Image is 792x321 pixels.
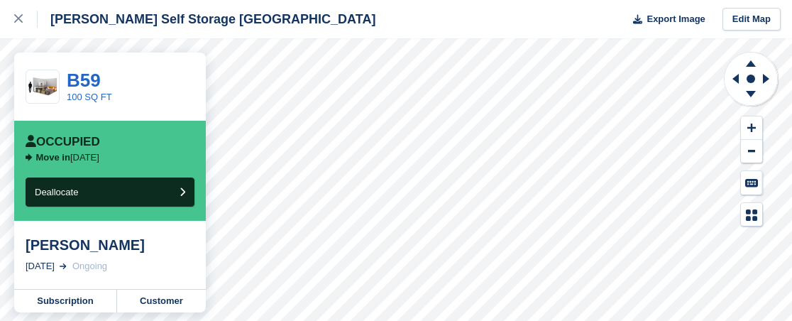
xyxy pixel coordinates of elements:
[741,203,762,227] button: Map Legend
[26,75,59,99] img: 100-sqft-unit.jpg
[26,135,100,149] div: Occupied
[722,8,781,31] a: Edit Map
[14,290,117,312] a: Subscription
[741,116,762,140] button: Zoom In
[60,263,67,269] img: arrow-right-light-icn-cde0832a797a2874e46488d9cf13f60e5c3a73dbe684e267c42b8395dfbc2abf.svg
[117,290,206,312] a: Customer
[36,152,99,163] p: [DATE]
[26,178,194,207] button: Deallocate
[26,153,33,161] img: arrow-right-icn-b7405d978ebc5dd23a37342a16e90eae327d2fa7eb118925c1a0851fb5534208.svg
[26,259,55,273] div: [DATE]
[625,8,705,31] button: Export Image
[67,92,112,102] a: 100 SQ FT
[36,152,70,163] span: Move in
[35,187,78,197] span: Deallocate
[741,140,762,163] button: Zoom Out
[72,259,107,273] div: Ongoing
[26,236,194,254] div: [PERSON_NAME]
[741,171,762,195] button: Keyboard Shortcuts
[67,70,101,91] a: B59
[647,12,705,26] span: Export Image
[38,11,375,28] div: [PERSON_NAME] Self Storage [GEOGRAPHIC_DATA]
